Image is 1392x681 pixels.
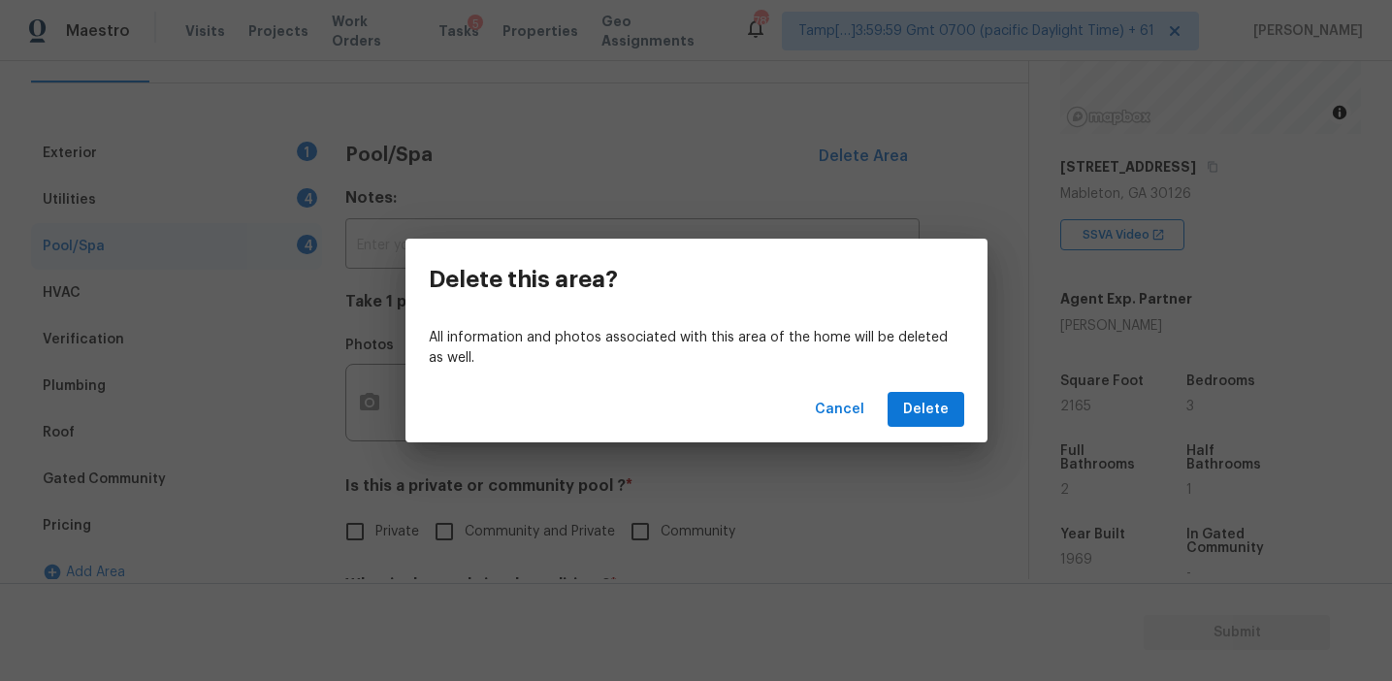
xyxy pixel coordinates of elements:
[429,328,964,369] p: All information and photos associated with this area of the home will be deleted as well.
[429,266,618,293] h3: Delete this area?
[888,392,964,428] button: Delete
[903,398,949,422] span: Delete
[807,392,872,428] button: Cancel
[815,398,864,422] span: Cancel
